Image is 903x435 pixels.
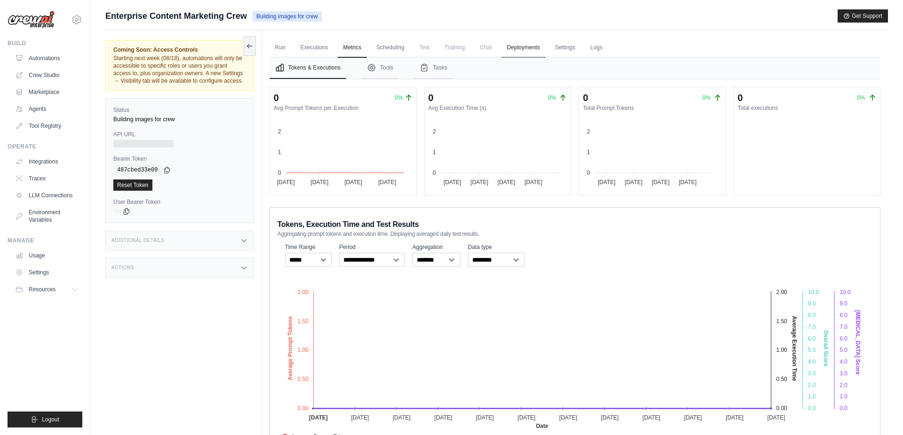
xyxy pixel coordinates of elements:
tspan: 2.00 [297,289,309,295]
label: Time Range [285,243,332,251]
tspan: 9.0 [808,300,816,307]
tspan: 3.0 [840,370,848,377]
span: Enterprise Content Marketing Crew [105,9,247,23]
tspan: [DATE] [598,179,616,186]
tspan: 6.0 [840,335,848,342]
button: Tools [361,57,399,79]
tspan: 0.0 [840,405,848,412]
tspan: 1.50 [776,318,787,325]
tspan: 2 [278,128,281,135]
tspan: 7.0 [840,324,848,330]
a: LLM Connections [11,188,82,203]
dt: Total Prompt Tokens [583,104,721,112]
tspan: [DATE] [679,179,697,186]
tspan: 0.50 [297,376,309,382]
text: Overall Score [823,330,829,367]
div: 0 [274,91,279,104]
tspan: 8.0 [808,312,816,318]
tspan: 3.0 [808,370,816,377]
tspan: 1.50 [297,318,309,325]
a: Integrations [11,154,82,169]
tspan: 2.0 [840,382,848,388]
a: Deployments [501,38,546,58]
a: Usage [11,248,82,263]
label: User Bearer Token [113,198,246,206]
tspan: [DATE] [497,179,515,186]
a: Logs [585,38,608,58]
span: Starting next week (08/18), automations will only be accessible to specific roles or users you gr... [113,55,243,84]
div: Building images for crew [113,116,246,123]
a: Settings [549,38,581,58]
span: Resources [29,286,55,293]
tspan: 5.0 [808,347,816,353]
tspan: [DATE] [277,179,295,186]
span: Coming Soon: Access Controls [113,46,246,54]
tspan: 0.0 [808,405,816,412]
span: Chat is not available until the deployment is complete [475,38,498,57]
a: Run [269,38,291,58]
tspan: 1 [587,149,590,155]
tspan: [DATE] [642,414,660,421]
tspan: 1.00 [297,347,309,353]
button: Tokens & Executions [269,57,346,79]
label: Status [113,106,246,114]
span: Logout [42,416,59,423]
nav: Tabs [269,57,880,79]
tspan: [DATE] [625,179,643,186]
tspan: 1 [433,149,436,155]
a: Settings [11,265,82,280]
tspan: 10.0 [808,289,819,295]
a: Executions [295,38,334,58]
tspan: 0 [278,170,281,176]
tspan: [DATE] [684,414,702,421]
tspan: 2 [587,128,590,135]
span: 0% [395,94,403,101]
a: Agents [11,101,82,117]
tspan: 4.0 [840,358,848,365]
tspan: [DATE] [524,179,542,186]
tspan: [DATE] [344,179,362,186]
button: Tasks [414,57,453,79]
dt: Avg Execution Time (s) [428,104,567,112]
tspan: [DATE] [309,414,328,421]
tspan: [DATE] [767,414,785,421]
tspan: 0.00 [297,405,309,412]
tspan: [DATE] [652,179,670,186]
div: Chat Widget [856,390,903,435]
span: Training is not available until the deployment is complete [439,38,471,57]
a: Crew Studio [11,68,82,83]
tspan: [DATE] [726,414,744,421]
a: Environment Variables [11,205,82,227]
tspan: 2.00 [776,289,787,295]
tspan: 8.0 [840,312,848,318]
a: Tool Registry [11,118,82,133]
tspan: [DATE] [517,414,535,421]
h3: Actions [111,265,134,271]
label: Data type [468,243,525,251]
div: Build [8,39,82,47]
span: Aggregating prompt tokens and execution time. Displaying averaged daily test results. [277,230,479,238]
a: Traces [11,171,82,186]
div: Operate [8,143,82,150]
tspan: 1.0 [808,393,816,400]
h3: Additional Details [111,238,164,243]
tspan: 1.00 [776,347,787,353]
button: Logout [8,412,82,427]
div: 0 [737,91,743,104]
tspan: [DATE] [601,414,618,421]
span: Tokens, Execution Time and Test Results [277,219,419,230]
label: Period [339,243,405,251]
tspan: [DATE] [559,414,577,421]
tspan: 0.00 [776,405,787,412]
span: 0% [703,94,711,101]
tspan: 0 [587,170,590,176]
tspan: 1 [278,149,281,155]
tspan: 6.0 [808,335,816,342]
img: Logo [8,11,55,29]
span: 0% [548,94,556,101]
a: Scheduling [371,38,410,58]
text: Date [536,423,548,429]
tspan: 2.0 [808,382,816,388]
label: API URL [113,131,246,138]
tspan: 7.0 [808,324,816,330]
